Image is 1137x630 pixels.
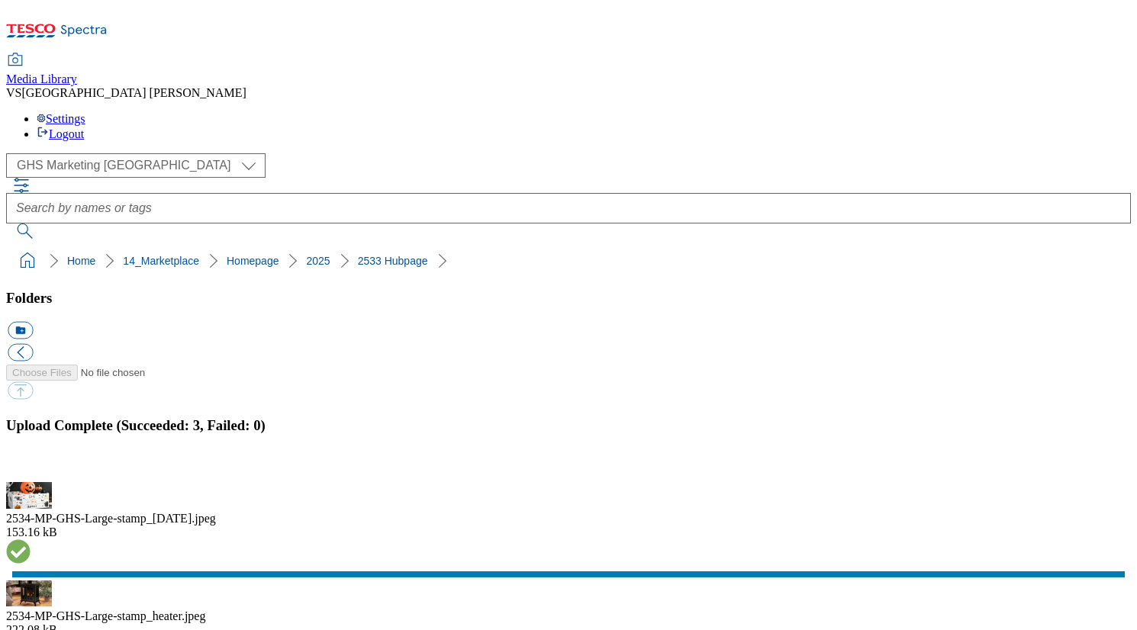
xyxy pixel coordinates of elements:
h3: Upload Complete (Succeeded: 3, Failed: 0) [6,417,1131,434]
div: 2534-MP-GHS-Large-stamp_heater.jpeg [6,609,1131,623]
h3: Folders [6,290,1131,307]
span: Media Library [6,72,77,85]
a: Home [67,255,95,267]
nav: breadcrumb [6,246,1131,275]
a: Media Library [6,54,77,86]
a: 14_Marketplace [123,255,199,267]
span: [GEOGRAPHIC_DATA] [PERSON_NAME] [21,86,246,99]
a: home [15,249,40,273]
img: preview [6,580,52,607]
a: Logout [37,127,84,140]
a: 2533 Hubpage [358,255,428,267]
div: 153.16 kB [6,526,1131,539]
img: preview [6,482,52,509]
a: Homepage [227,255,279,267]
a: 2025 [306,255,330,267]
input: Search by names or tags [6,193,1131,223]
span: VS [6,86,21,99]
div: 2534-MP-GHS-Large-stamp_[DATE].jpeg [6,512,1131,526]
a: Settings [37,112,85,125]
